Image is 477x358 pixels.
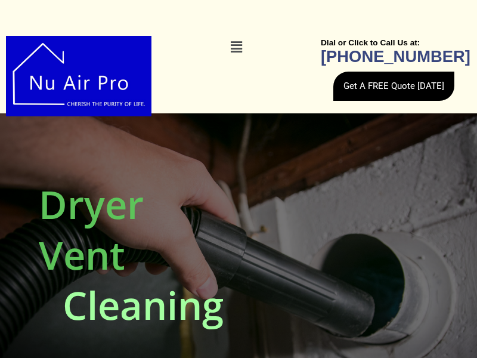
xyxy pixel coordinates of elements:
a: [PHONE_NUMBER] [321,54,470,64]
h2: Dryer Vent [39,179,224,280]
b: [PHONE_NUMBER] [321,47,470,66]
h2: Cleaning [39,280,224,331]
span: Get A FREE Quote [DATE] [343,82,444,91]
div: Menu Toggle [226,36,246,58]
a: Get A FREE Quote [DATE] [333,72,454,101]
b: DIal or Click to Call Us at: [321,38,420,47]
